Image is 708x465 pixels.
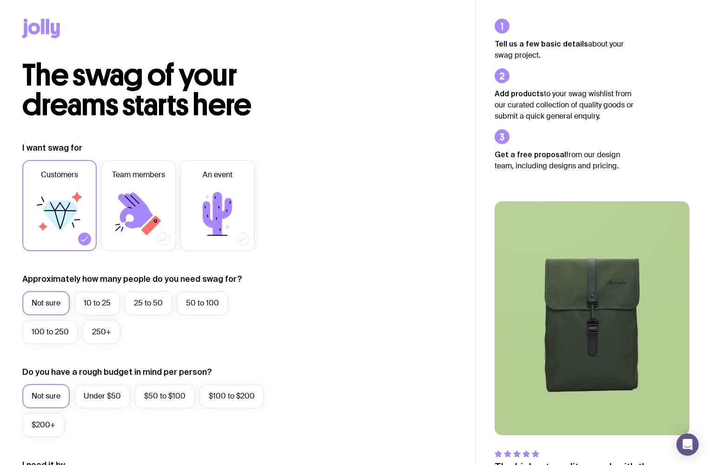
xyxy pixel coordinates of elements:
[22,384,70,408] label: Not sure
[22,273,242,285] label: Approximately how many people do you need swag for?
[676,433,699,456] div: Open Intercom Messenger
[495,38,634,61] p: about your swag project.
[135,384,195,408] label: $50 to $100
[22,320,78,344] label: 100 to 250
[22,366,212,378] label: Do you have a rough budget in mind per person?
[22,142,82,153] label: I want swag for
[112,169,165,180] span: Team members
[495,88,634,122] p: to your swag wishlist from our curated collection of quality goods or submit a quick general enqu...
[22,57,251,123] span: The swag of your dreams starts here
[495,40,588,48] strong: Tell us a few basic details
[74,384,130,408] label: Under $50
[495,149,634,172] p: from our design team, including designs and pricing.
[495,150,566,159] strong: Get a free proposal
[177,291,228,315] label: 50 to 100
[74,291,120,315] label: 10 to 25
[495,89,544,98] strong: Add products
[199,384,264,408] label: $100 to $200
[83,320,120,344] label: 250+
[22,291,70,315] label: Not sure
[125,291,172,315] label: 25 to 50
[22,413,65,437] label: $200+
[41,169,78,180] span: Customers
[203,169,232,180] span: An event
